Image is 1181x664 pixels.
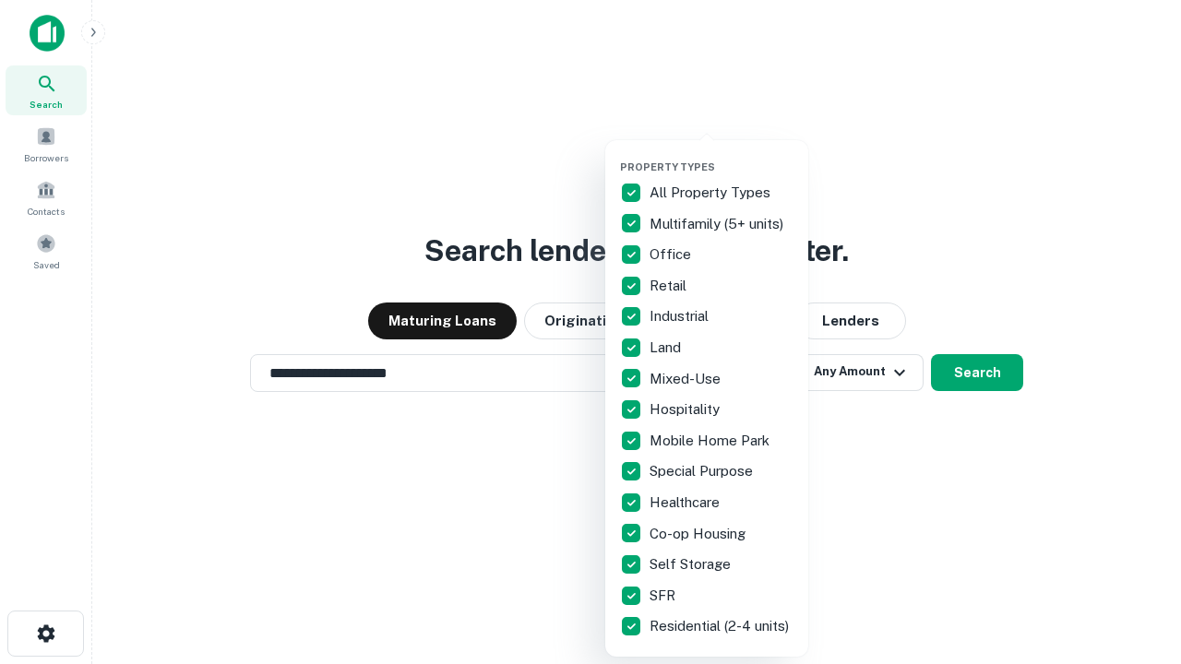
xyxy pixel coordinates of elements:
p: SFR [650,585,679,607]
p: Healthcare [650,492,723,514]
p: Land [650,337,685,359]
p: Mobile Home Park [650,430,773,452]
p: Office [650,243,695,266]
p: Special Purpose [650,460,757,482]
p: Industrial [650,305,712,327]
p: Hospitality [650,398,723,421]
p: Retail [650,275,690,297]
p: Multifamily (5+ units) [650,213,787,235]
iframe: Chat Widget [1089,516,1181,605]
span: Property Types [620,161,715,172]
p: Co-op Housing [650,523,749,545]
p: All Property Types [650,182,774,204]
p: Self Storage [650,553,734,575]
p: Mixed-Use [650,368,724,390]
p: Residential (2-4 units) [650,615,793,637]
